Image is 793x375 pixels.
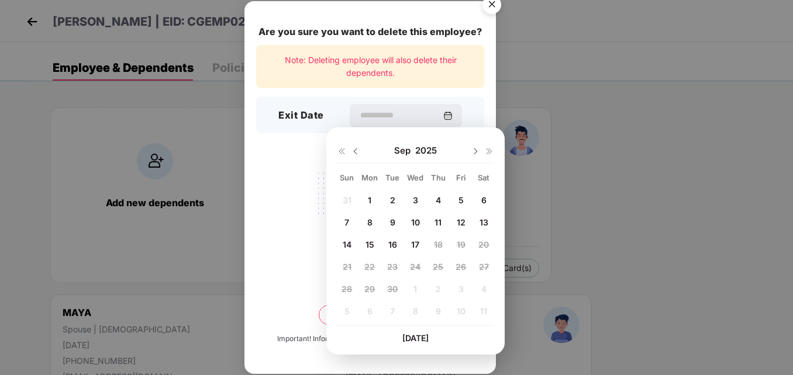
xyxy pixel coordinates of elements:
[277,334,463,345] div: Important! Information once deleted, can’t be recovered.
[305,166,436,257] img: svg+xml;base64,PHN2ZyB4bWxucz0iaHR0cDovL3d3dy53My5vcmcvMjAwMC9zdmciIHdpZHRoPSIyMjQiIGhlaWdodD0iMT...
[413,195,418,205] span: 3
[428,172,449,183] div: Thu
[435,217,442,227] span: 11
[415,145,437,157] span: 2025
[443,111,453,120] img: svg+xml;base64,PHN2ZyBpZD0iQ2FsZW5kYXItMzJ4MzIiIHhtbG5zPSJodHRwOi8vd3d3LnczLm9yZy8yMDAwL3N2ZyIgd2...
[481,195,487,205] span: 6
[474,172,494,183] div: Sat
[360,172,380,183] div: Mon
[256,25,484,39] div: Are you sure you want to delete this employee?
[457,217,466,227] span: 12
[351,147,360,156] img: svg+xml;base64,PHN2ZyBpZD0iRHJvcGRvd24tMzJ4MzIiIHhtbG5zPSJodHRwOi8vd3d3LnczLm9yZy8yMDAwL3N2ZyIgd2...
[366,239,374,249] span: 15
[394,145,415,157] span: Sep
[436,195,441,205] span: 4
[471,147,480,156] img: svg+xml;base64,PHN2ZyBpZD0iRHJvcGRvd24tMzJ4MzIiIHhtbG5zPSJodHRwOi8vd3d3LnczLm9yZy8yMDAwL3N2ZyIgd2...
[367,217,373,227] span: 8
[337,147,346,156] img: svg+xml;base64,PHN2ZyB4bWxucz0iaHR0cDovL3d3dy53My5vcmcvMjAwMC9zdmciIHdpZHRoPSIxNiIgaGVpZ2h0PSIxNi...
[411,217,420,227] span: 10
[458,195,464,205] span: 5
[485,147,494,156] img: svg+xml;base64,PHN2ZyB4bWxucz0iaHR0cDovL3d3dy53My5vcmcvMjAwMC9zdmciIHdpZHRoPSIxNiIgaGVpZ2h0PSIxNi...
[382,172,403,183] div: Tue
[344,217,349,227] span: 7
[405,172,426,183] div: Wed
[256,45,484,89] div: Note: Deleting employee will also delete their dependents.
[402,333,429,343] span: [DATE]
[451,172,471,183] div: Fri
[343,239,351,249] span: 14
[388,239,397,249] span: 16
[337,172,357,183] div: Sun
[319,305,422,325] button: Delete permanently
[390,217,395,227] span: 9
[411,239,419,249] span: 17
[480,217,488,227] span: 13
[278,108,324,123] h3: Exit Date
[390,195,395,205] span: 2
[368,195,371,205] span: 1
